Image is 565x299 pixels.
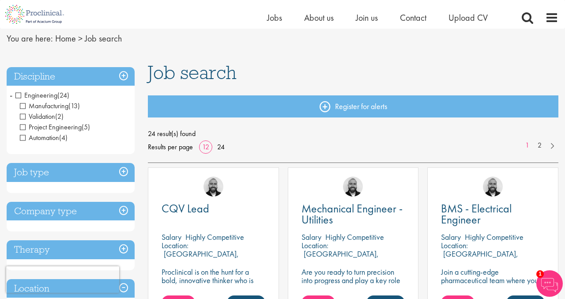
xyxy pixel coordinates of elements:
span: Location: [301,240,328,250]
span: Project Engineering [20,122,82,132]
span: Results per page [148,140,193,154]
span: 1 [536,270,544,278]
span: Automation [20,133,59,142]
span: (4) [59,133,68,142]
iframe: reCAPTCHA [6,266,119,293]
span: Automation [20,133,68,142]
span: (13) [68,101,80,110]
a: Join us [356,12,378,23]
span: Mechanical Engineer - Utilities [301,201,403,227]
p: [GEOGRAPHIC_DATA], [GEOGRAPHIC_DATA] [441,249,518,267]
a: 24 [214,142,228,151]
h3: Discipline [7,67,135,86]
a: 1 [521,140,534,151]
p: Highly Competitive [325,232,384,242]
span: (24) [57,91,69,100]
span: Salary [301,232,321,242]
a: About us [304,12,334,23]
span: Validation [20,112,64,121]
span: Manufacturing [20,101,68,110]
span: Engineering [15,91,69,100]
a: BMS - Electrical Engineer [441,203,545,225]
span: You are here: [7,33,53,44]
a: 12 [199,142,212,151]
p: Highly Competitive [185,232,244,242]
h3: Therapy [7,240,135,259]
p: [GEOGRAPHIC_DATA], [GEOGRAPHIC_DATA] [301,249,379,267]
a: Jobs [267,12,282,23]
a: 2 [533,140,546,151]
span: Validation [20,112,55,121]
span: CQV Lead [162,201,209,216]
img: Jordan Kiely [483,177,503,197]
span: > [78,33,83,44]
span: 24 result(s) found [148,127,558,140]
img: Jordan Kiely [203,177,223,197]
span: Salary [162,232,181,242]
p: Highly Competitive [465,232,524,242]
span: (2) [55,112,64,121]
a: CQV Lead [162,203,265,214]
p: [GEOGRAPHIC_DATA], [GEOGRAPHIC_DATA] [162,249,239,267]
a: Register for alerts [148,95,558,117]
span: Engineering [15,91,57,100]
span: Job search [85,33,122,44]
a: Mechanical Engineer - Utilities [301,203,405,225]
span: Location: [162,240,188,250]
h3: Company type [7,202,135,221]
h3: Job type [7,163,135,182]
span: Manufacturing [20,101,80,110]
span: Project Engineering [20,122,90,132]
img: Chatbot [536,270,563,297]
span: BMS - Electrical Engineer [441,201,512,227]
img: Jordan Kiely [343,177,363,197]
span: Salary [441,232,461,242]
a: breadcrumb link [55,33,76,44]
span: Job search [148,61,237,84]
a: Upload CV [448,12,488,23]
span: Location: [441,240,468,250]
a: Contact [400,12,426,23]
span: - [10,88,12,102]
span: (5) [82,122,90,132]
